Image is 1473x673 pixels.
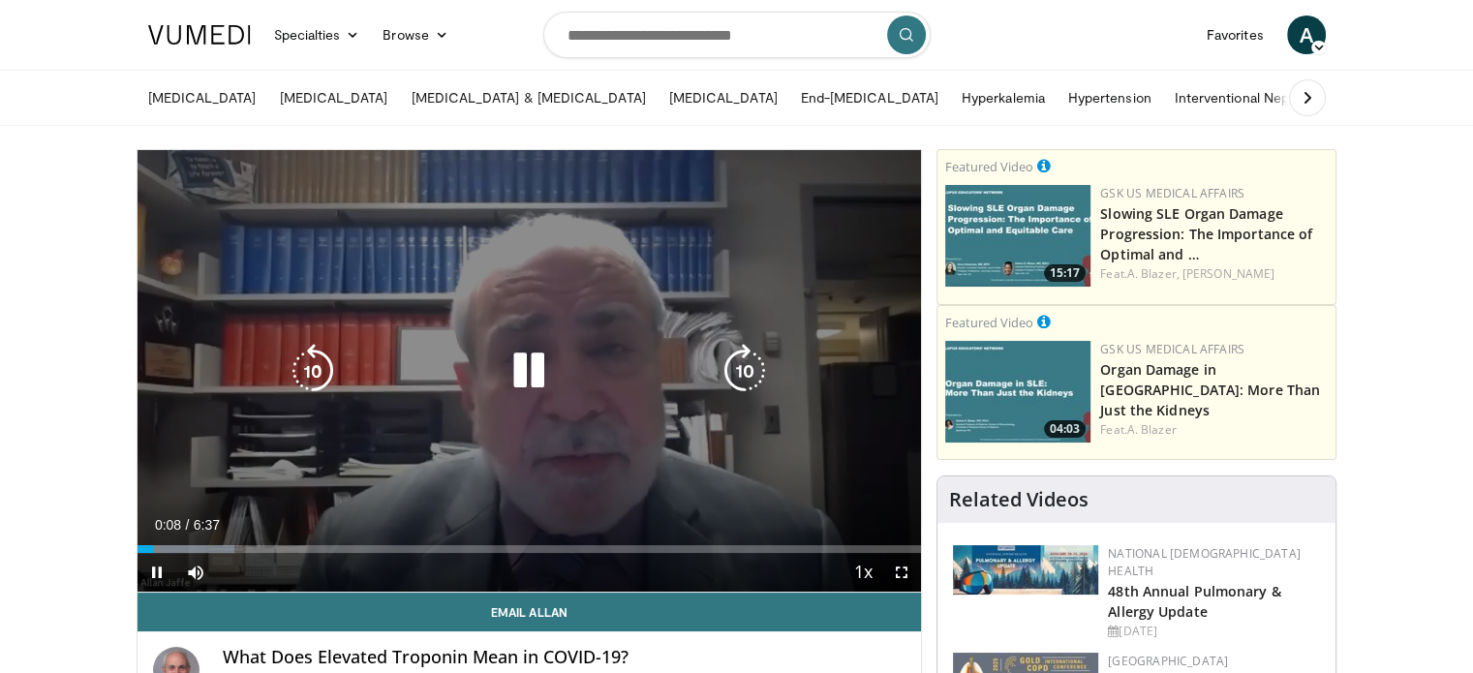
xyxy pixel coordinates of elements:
[1044,264,1086,282] span: 15:17
[543,12,931,58] input: Search topics, interventions
[1100,265,1328,283] div: Feat.
[1127,265,1180,282] a: A. Blazer,
[1108,582,1280,621] a: 48th Annual Pulmonary & Allergy Update
[1195,15,1275,54] a: Favorites
[658,78,789,117] a: [MEDICAL_DATA]
[945,185,1090,287] img: dff207f3-9236-4a51-a237-9c7125d9f9ab.png.150x105_q85_crop-smart_upscale.jpg
[844,553,882,592] button: Playback Rate
[1100,360,1320,419] a: Organ Damage in [GEOGRAPHIC_DATA]: More Than Just the Kidneys
[945,341,1090,443] a: 04:03
[262,15,372,54] a: Specialties
[267,78,399,117] a: [MEDICAL_DATA]
[1057,78,1163,117] a: Hypertension
[176,553,215,592] button: Mute
[945,341,1090,443] img: e91ec583-8f54-4b52-99b4-be941cf021de.png.150x105_q85_crop-smart_upscale.jpg
[1100,341,1244,357] a: GSK US Medical Affairs
[945,185,1090,287] a: 15:17
[1108,545,1301,579] a: National [DEMOGRAPHIC_DATA] Health
[138,150,922,593] video-js: Video Player
[138,593,922,631] a: Email Allan
[1163,78,1347,117] a: Interventional Nephrology
[1108,653,1228,669] a: [GEOGRAPHIC_DATA]
[1100,185,1244,201] a: GSK US Medical Affairs
[1182,265,1274,282] a: [PERSON_NAME]
[399,78,657,117] a: [MEDICAL_DATA] & [MEDICAL_DATA]
[138,545,922,553] div: Progress Bar
[1108,623,1320,640] div: [DATE]
[371,15,460,54] a: Browse
[945,314,1033,331] small: Featured Video
[1287,15,1326,54] a: A
[138,553,176,592] button: Pause
[882,553,921,592] button: Fullscreen
[148,25,251,45] img: VuMedi Logo
[1100,204,1312,263] a: Slowing SLE Organ Damage Progression: The Importance of Optimal and …
[945,158,1033,175] small: Featured Video
[950,78,1057,117] a: Hyperkalemia
[186,517,190,533] span: /
[1127,421,1177,438] a: A. Blazer
[223,647,906,668] h4: What Does Elevated Troponin Mean in COVID-19?
[194,517,220,533] span: 6:37
[949,488,1089,511] h4: Related Videos
[789,78,950,117] a: End-[MEDICAL_DATA]
[137,78,268,117] a: [MEDICAL_DATA]
[953,545,1098,595] img: b90f5d12-84c1-472e-b843-5cad6c7ef911.jpg.150x105_q85_autocrop_double_scale_upscale_version-0.2.jpg
[1044,420,1086,438] span: 04:03
[1100,421,1328,439] div: Feat.
[155,517,181,533] span: 0:08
